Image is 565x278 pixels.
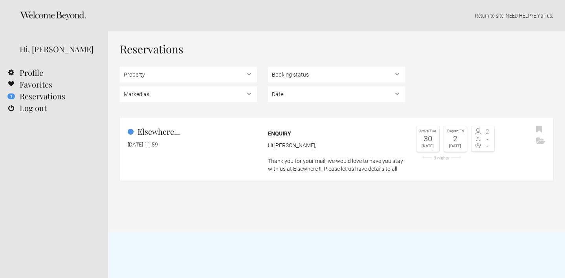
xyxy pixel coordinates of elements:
span: 2 [483,129,492,135]
select: , [268,86,405,102]
a: Email us [534,13,552,19]
div: 3 nights [416,156,467,160]
select: , , , [120,86,257,102]
button: Bookmark [534,124,544,135]
flynt-date-display: [DATE] 11:59 [128,141,158,148]
flynt-notification-badge: 1 [7,93,15,99]
h1: Reservations [120,43,553,55]
div: 2 [446,135,465,143]
div: Arrive Tue [418,128,437,135]
div: 30 [418,135,437,143]
div: Hi, [PERSON_NAME] [20,43,96,55]
div: Enquiry [268,130,405,137]
h2: Elsewhere... [128,126,257,137]
p: Hi [PERSON_NAME], Thank you for your mail, we would love to have you stay with us at Elsewhere !!... [268,141,405,173]
div: [DATE] [418,143,437,150]
span: - [483,143,492,149]
div: Depart Fri [446,128,465,135]
p: | NEED HELP? . [120,12,553,20]
a: Return to site [475,13,503,19]
button: Archive [534,135,547,147]
select: , , [268,67,405,82]
a: Elsewhere... [DATE] 11:59 Enquiry Hi [PERSON_NAME], Thank you for your mail, we would love to hav... [120,118,553,181]
span: - [483,136,492,143]
div: [DATE] [446,143,465,150]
